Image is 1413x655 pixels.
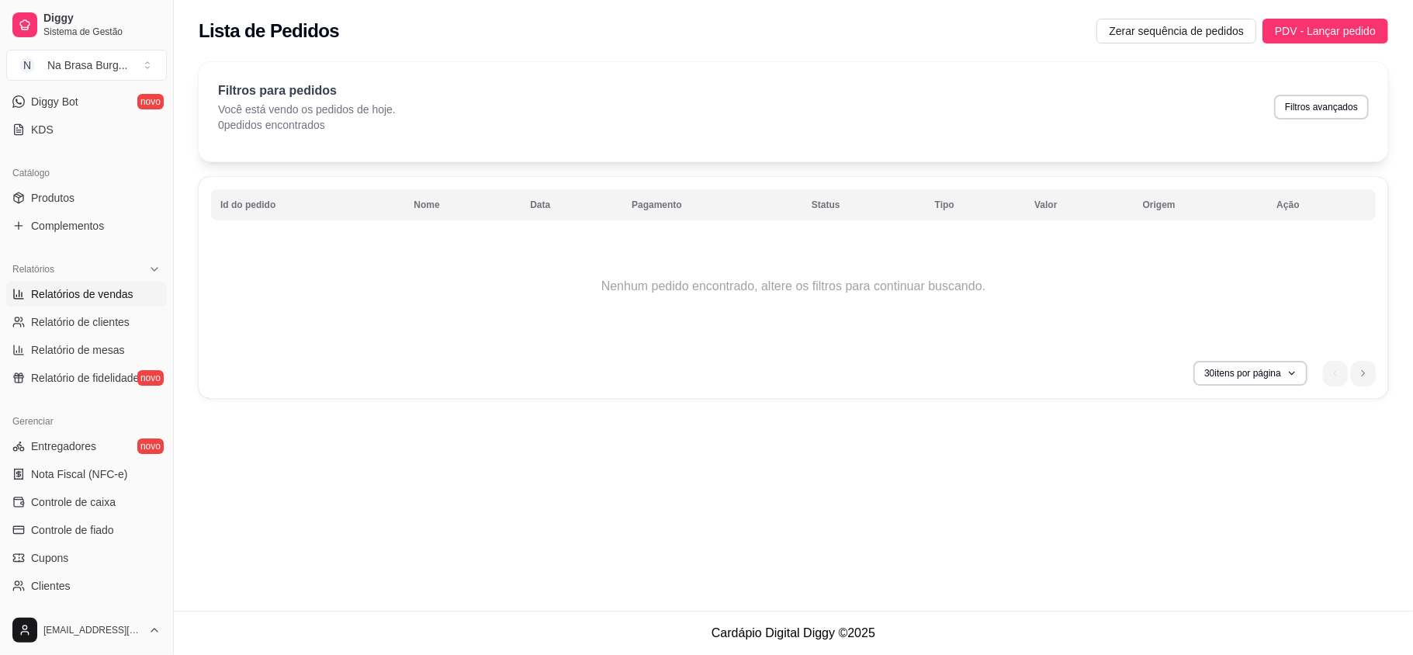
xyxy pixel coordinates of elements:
[6,6,167,43] a: DiggySistema de Gestão
[926,189,1025,220] th: Tipo
[31,190,74,206] span: Produtos
[1262,19,1388,43] button: PDV - Lançar pedido
[31,370,139,386] span: Relatório de fidelidade
[43,12,161,26] span: Diggy
[6,490,167,515] a: Controle de caixa
[802,189,926,220] th: Status
[6,601,167,626] a: Estoque
[174,611,1413,655] footer: Cardápio Digital Diggy © 2025
[1109,23,1244,40] span: Zerar sequência de pedidos
[1275,23,1376,40] span: PDV - Lançar pedido
[6,574,167,598] a: Clientes
[31,578,71,594] span: Clientes
[1315,353,1384,393] nav: pagination navigation
[6,117,167,142] a: KDS
[1351,361,1376,386] li: next page button
[31,522,114,538] span: Controle de fiado
[31,494,116,510] span: Controle de caixa
[1193,361,1307,386] button: 30itens por página
[622,189,802,220] th: Pagamento
[6,338,167,362] a: Relatório de mesas
[211,224,1376,348] td: Nenhum pedido encontrado, altere os filtros para continuar buscando.
[6,434,167,459] a: Entregadoresnovo
[31,466,127,482] span: Nota Fiscal (NFC-e)
[6,50,167,81] button: Select a team
[6,161,167,185] div: Catálogo
[31,550,68,566] span: Cupons
[211,189,404,220] th: Id do pedido
[12,263,54,276] span: Relatórios
[47,57,128,73] div: Na Brasa Burg ...
[6,612,167,649] button: [EMAIL_ADDRESS][DOMAIN_NAME]
[6,366,167,390] a: Relatório de fidelidadenovo
[43,624,142,636] span: [EMAIL_ADDRESS][DOMAIN_NAME]
[31,286,133,302] span: Relatórios de vendas
[1274,95,1369,120] button: Filtros avançados
[1267,189,1376,220] th: Ação
[404,189,521,220] th: Nome
[1134,189,1268,220] th: Origem
[31,438,96,454] span: Entregadores
[19,57,35,73] span: N
[6,89,167,114] a: Diggy Botnovo
[31,342,125,358] span: Relatório de mesas
[31,314,130,330] span: Relatório de clientes
[31,218,104,234] span: Complementos
[521,189,622,220] th: Data
[6,409,167,434] div: Gerenciar
[31,122,54,137] span: KDS
[43,26,161,38] span: Sistema de Gestão
[199,19,339,43] h2: Lista de Pedidos
[6,546,167,570] a: Cupons
[218,117,396,133] p: 0 pedidos encontrados
[218,81,396,100] p: Filtros para pedidos
[6,185,167,210] a: Produtos
[6,213,167,238] a: Complementos
[6,462,167,487] a: Nota Fiscal (NFC-e)
[31,94,78,109] span: Diggy Bot
[218,102,396,117] p: Você está vendo os pedidos de hoje.
[1025,189,1134,220] th: Valor
[6,310,167,334] a: Relatório de clientes
[1096,19,1256,43] button: Zerar sequência de pedidos
[6,282,167,307] a: Relatórios de vendas
[6,518,167,542] a: Controle de fiado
